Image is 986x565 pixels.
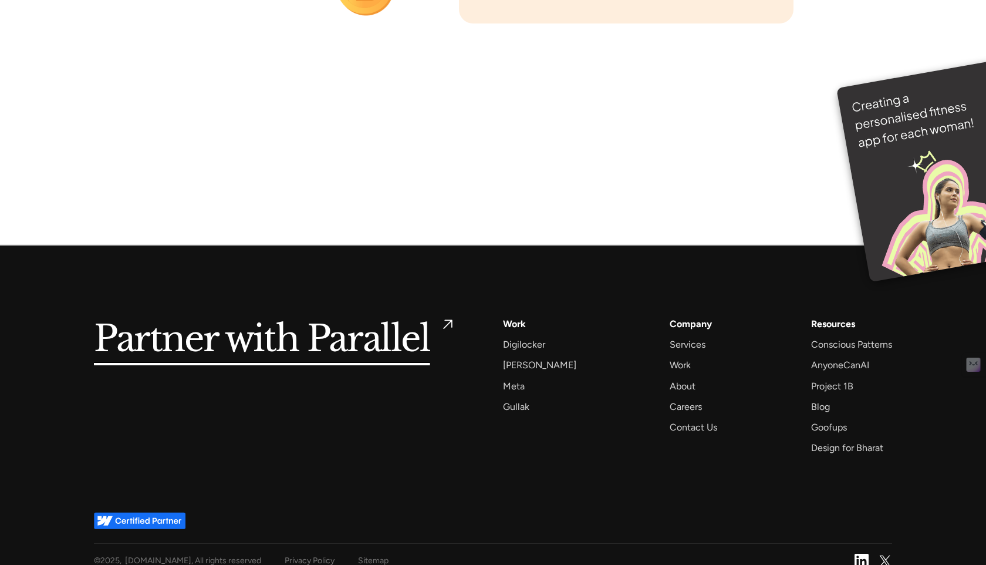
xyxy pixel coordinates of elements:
a: AnyoneCanAI [811,357,869,373]
a: Meta [503,378,525,394]
a: Project 1B [811,378,853,394]
a: Services [670,337,705,352]
a: Work [503,316,526,332]
a: Digilocker [503,337,545,352]
a: Company [670,316,712,332]
a: Goofups [811,419,847,435]
a: Partner with Parallel [94,316,456,364]
h5: Partner with Parallel [94,316,430,364]
a: Blog [811,399,830,415]
a: [PERSON_NAME] [503,357,576,373]
a: About [670,378,695,394]
a: Conscious Patterns [811,337,892,352]
a: Design for Bharat [811,440,883,456]
a: Careers [670,399,702,415]
a: Contact Us [670,419,717,435]
div: Resources [811,316,855,332]
a: Gullak [503,399,529,415]
a: Work [670,357,691,373]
